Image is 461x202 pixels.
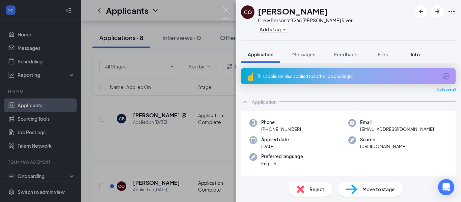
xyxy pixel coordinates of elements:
[261,160,303,167] span: English
[244,9,252,16] div: CO
[257,74,438,79] div: This applicant also applied to 2 other job posting(s)
[292,51,315,57] span: Messages
[360,119,434,126] span: Email
[437,87,456,92] span: Collapse all
[241,98,249,106] svg: ChevronUp
[261,143,289,150] span: [DATE]
[448,7,456,16] svg: Ellipses
[360,136,407,143] span: Source
[417,7,425,16] svg: ArrowLeftNew
[258,5,328,17] h1: [PERSON_NAME]
[334,51,357,57] span: Feedback
[282,27,286,31] svg: Plus
[252,98,277,105] div: Application
[248,51,273,57] span: Application
[258,26,288,33] button: PlusAdd a tag
[415,5,427,18] button: ArrowLeftNew
[261,136,289,143] span: Applied date
[261,119,301,126] span: Phone
[261,153,303,160] span: Preferred language
[258,17,353,24] div: Crew Person at 1266 [PERSON_NAME] River
[378,51,388,57] span: Files
[261,126,301,133] span: [PHONE_NUMBER]
[442,72,450,80] svg: ArrowCircle
[433,7,441,16] svg: ArrowRight
[360,126,434,133] span: [EMAIL_ADDRESS][DOMAIN_NAME]
[362,185,395,193] span: Move to stage
[411,51,420,57] span: Info
[431,5,443,18] button: ArrowRight
[309,185,324,193] span: Reject
[438,179,454,195] div: Open Intercom Messenger
[360,143,407,150] span: [URL][DOMAIN_NAME]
